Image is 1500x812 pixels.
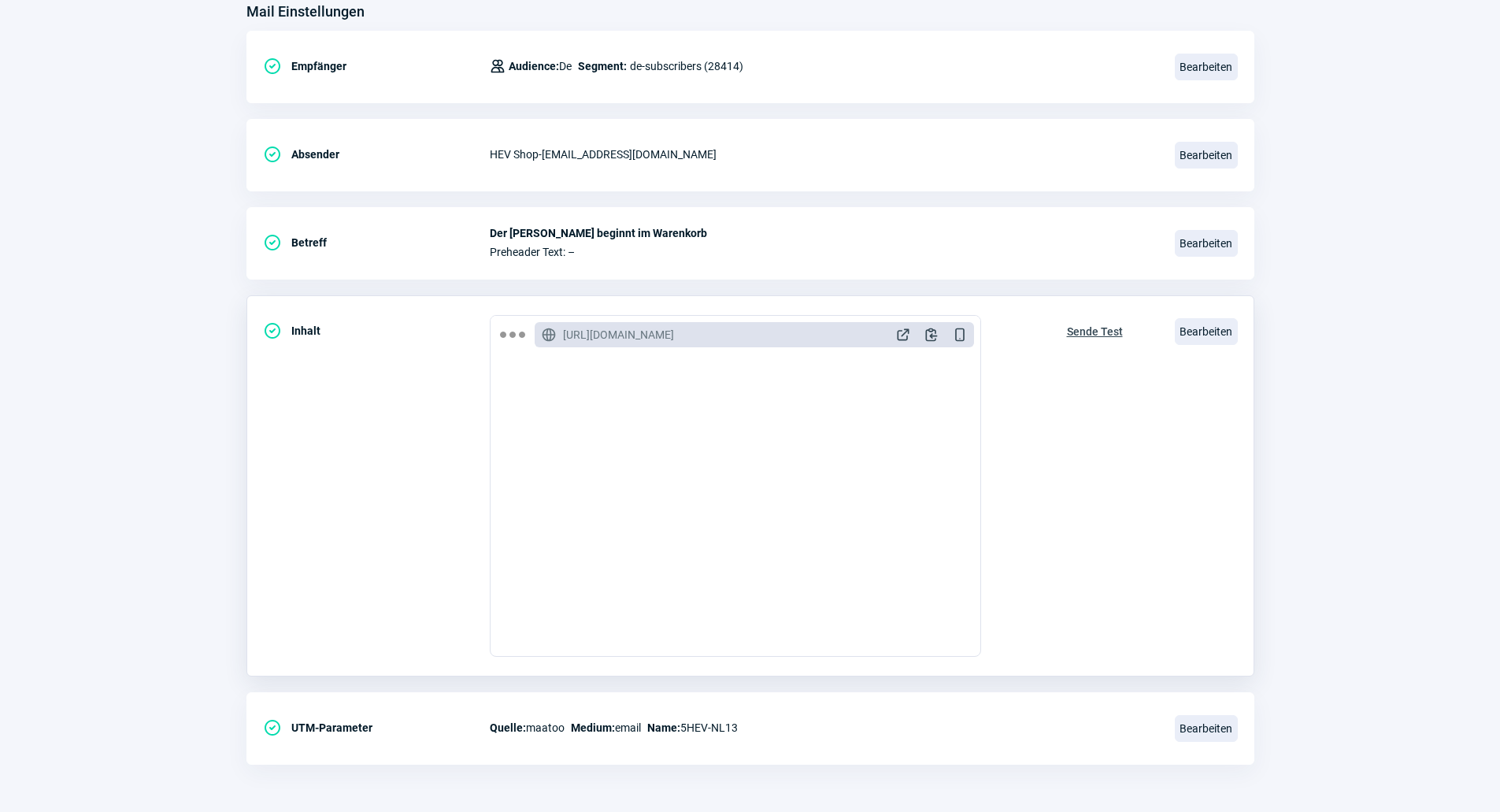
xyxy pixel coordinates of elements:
[490,139,1156,170] div: HEV Shop - [EMAIL_ADDRESS][DOMAIN_NAME]
[263,712,490,743] div: UTM-Parameter
[1175,715,1238,742] span: Bearbeiten
[1175,318,1238,345] span: Bearbeiten
[263,139,490,170] div: Absender
[490,246,1156,258] span: Preheader Text: –
[578,57,627,76] span: Segment:
[647,721,680,734] span: Name:
[1050,315,1139,345] button: Sende Test
[563,327,674,343] span: [URL][DOMAIN_NAME]
[647,718,738,737] span: 5HEV-NL13
[263,315,490,347] div: Inhalt
[1175,230,1238,257] span: Bearbeiten
[490,718,565,737] span: maatoo
[509,57,572,76] span: De
[1175,142,1238,169] span: Bearbeiten
[1067,319,1123,344] span: Sende Test
[509,60,559,72] span: Audience:
[263,227,490,258] div: Betreff
[490,50,743,82] div: de-subscribers (28414)
[490,227,1156,239] span: Der [PERSON_NAME] beginnt im Warenkorb
[571,721,615,734] span: Medium:
[571,718,641,737] span: email
[263,50,490,82] div: Empfänger
[1175,54,1238,80] span: Bearbeiten
[490,721,526,734] span: Quelle:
